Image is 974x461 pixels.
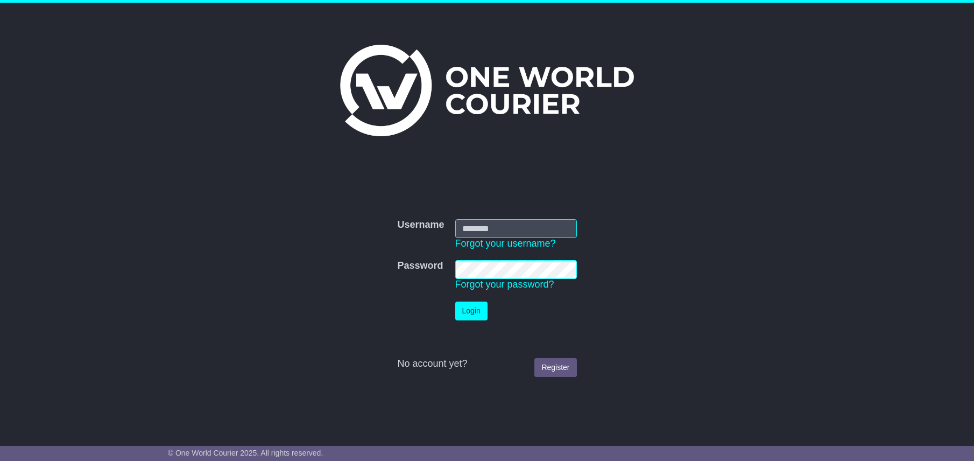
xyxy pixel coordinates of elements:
a: Forgot your username? [455,238,556,249]
label: Password [397,260,443,272]
a: Forgot your password? [455,279,554,290]
a: Register [534,358,576,377]
button: Login [455,302,488,320]
label: Username [397,219,444,231]
div: No account yet? [397,358,576,370]
span: © One World Courier 2025. All rights reserved. [168,449,323,457]
img: One World [340,45,634,136]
